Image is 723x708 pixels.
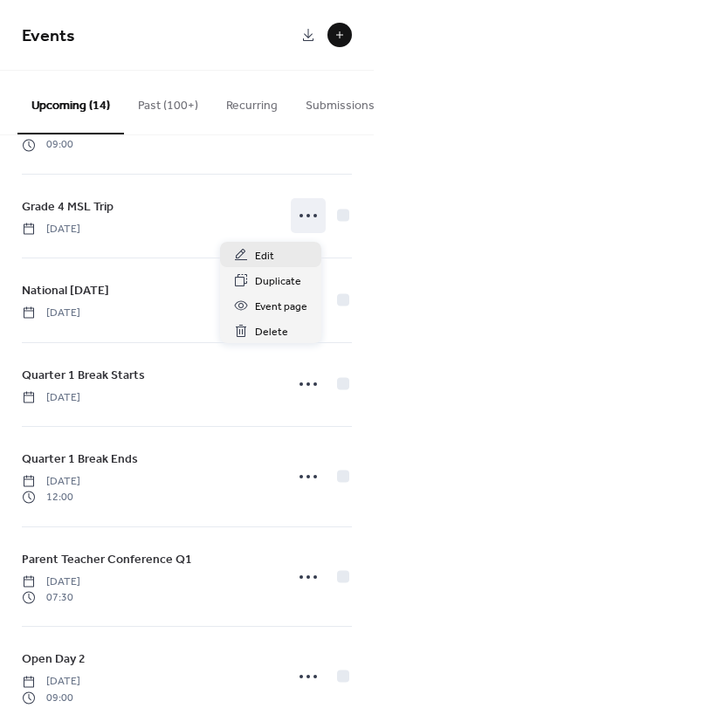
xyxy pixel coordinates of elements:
span: [DATE] [22,473,80,489]
span: Event page [255,298,307,316]
span: [DATE] [22,574,80,589]
span: Quarter 1 Break Ends [22,450,138,468]
span: National [DATE] [22,282,109,300]
span: Quarter 1 Break Starts [22,366,145,384]
a: Open Day 2 [22,649,86,669]
span: [DATE] [22,221,80,237]
span: Grade 4 MSL Trip [22,197,114,216]
span: 09:00 [22,137,80,153]
button: Past (100+) [124,71,212,133]
span: Delete [255,323,288,341]
a: Grade 4 MSL Trip [22,196,114,217]
a: Quarter 1 Break Ends [22,449,138,469]
button: Upcoming (14) [17,71,124,134]
span: [DATE] [22,306,80,321]
span: 09:00 [22,690,80,705]
span: 12:00 [22,490,80,505]
a: Parent Teacher Conference Q1 [22,549,192,569]
span: Events [22,19,75,53]
span: Edit [255,247,274,265]
span: Open Day 2 [22,650,86,669]
span: [DATE] [22,674,80,690]
span: Duplicate [255,272,301,291]
span: [DATE] [22,389,80,405]
button: Submissions [292,71,389,133]
span: Parent Teacher Conference Q1 [22,550,192,568]
a: Quarter 1 Break Starts [22,365,145,385]
button: Recurring [212,71,292,133]
a: National [DATE] [22,280,109,300]
span: 07:30 [22,590,80,606]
